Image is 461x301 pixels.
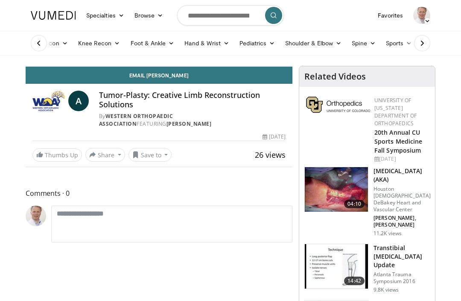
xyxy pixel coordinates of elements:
[347,35,380,52] a: Spine
[280,35,347,52] a: Shoulder & Elbow
[177,5,284,26] input: Search topics, interventions
[32,91,65,111] img: Western Orthopaedic Association
[374,128,423,154] a: 20th Annual CU Sports Medicine Fall Symposium
[374,155,428,163] div: [DATE]
[304,244,430,293] a: 14:42 Transtibial [MEDICAL_DATA] Update Atlanta Trauma Symposium 2016 9.8K views
[373,215,431,228] p: [PERSON_NAME], [PERSON_NAME]
[344,277,365,285] span: 14:42
[373,286,399,293] p: 9.8K views
[166,120,212,127] a: [PERSON_NAME]
[73,35,125,52] a: Knee Recon
[381,35,417,52] a: Sports
[32,148,82,162] a: Thumbs Up
[373,230,402,237] p: 11.2K views
[26,188,292,199] span: Comments 0
[304,71,366,82] h4: Related Videos
[373,7,408,24] a: Favorites
[255,150,286,160] span: 26 views
[373,167,431,184] h3: [MEDICAL_DATA] (AKA)
[305,244,368,289] img: bKdxKv0jK92UJBOH4xMDoxOjRuMTvBNj.150x105_q85_crop-smart_upscale.jpg
[374,97,417,127] a: University of [US_STATE] Department of Orthopaedics
[234,35,280,52] a: Pediatrics
[26,67,292,84] a: Email [PERSON_NAME]
[304,167,430,237] a: 04:10 [MEDICAL_DATA] (AKA) Houston [DEMOGRAPHIC_DATA] DeBakey Heart and Vascular Center [PERSON_N...
[31,11,76,20] img: VuMedi Logo
[81,7,129,24] a: Specialties
[26,206,46,226] img: Avatar
[263,133,286,141] div: [DATE]
[413,7,430,24] img: Avatar
[373,271,430,285] p: Atlanta Trauma Symposium 2016
[128,148,172,162] button: Save to
[85,148,125,162] button: Share
[129,7,169,24] a: Browse
[344,200,365,208] span: 04:10
[99,91,286,109] h4: Tumor-Plasty: Creative Limb Reconstruction Solutions
[306,97,370,113] img: 355603a8-37da-49b6-856f-e00d7e9307d3.png.150x105_q85_autocrop_double_scale_upscale_version-0.2.png
[99,112,173,127] a: Western Orthopaedic Association
[99,112,286,128] div: By FEATURING
[373,244,430,269] h3: Transtibial [MEDICAL_DATA] Update
[179,35,234,52] a: Hand & Wrist
[125,35,180,52] a: Foot & Ankle
[373,186,431,213] p: Houston [DEMOGRAPHIC_DATA] DeBakey Heart and Vascular Center
[305,167,368,212] img: dd278d4f-be59-4607-9cdd-c9a8ebe87039.150x105_q85_crop-smart_upscale.jpg
[68,91,89,111] a: A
